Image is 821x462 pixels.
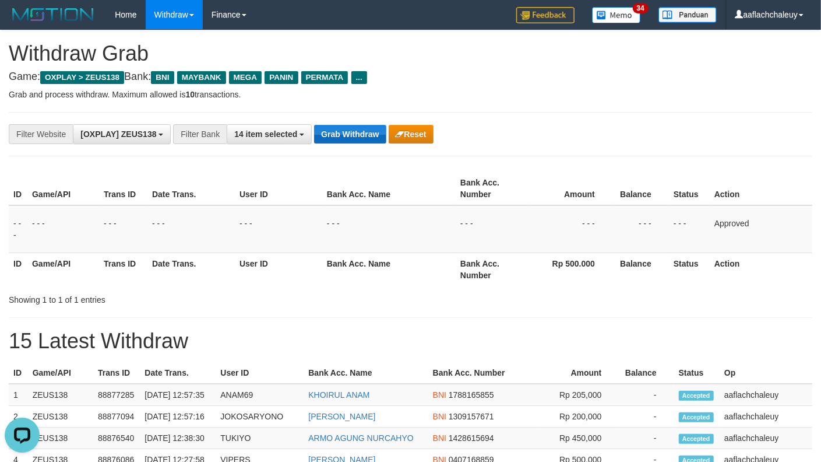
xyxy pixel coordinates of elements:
[9,362,28,384] th: ID
[304,362,428,384] th: Bank Acc. Name
[633,3,649,13] span: 34
[216,428,304,449] td: TUKIYO
[9,89,812,100] p: Grab and process withdraw. Maximum allowed is transactions.
[177,71,226,84] span: MAYBANK
[720,384,812,406] td: aaflachchaleuy
[9,253,27,286] th: ID
[540,362,619,384] th: Amount
[28,406,93,428] td: ZEUS138
[619,362,674,384] th: Balance
[527,205,612,253] td: - - -
[322,253,456,286] th: Bank Acc. Name
[720,406,812,428] td: aaflachchaleuy
[234,129,297,139] span: 14 item selected
[235,205,322,253] td: - - -
[147,253,235,286] th: Date Trans.
[540,384,619,406] td: Rp 205,000
[40,71,124,84] span: OXPLAY > ZEUS138
[9,172,27,205] th: ID
[428,362,540,384] th: Bank Acc. Number
[314,125,386,143] button: Grab Withdraw
[9,6,97,23] img: MOTION_logo.png
[540,406,619,428] td: Rp 200,000
[449,433,494,443] span: Copy 1428615694 to clipboard
[140,406,216,428] td: [DATE] 12:57:16
[527,253,612,286] th: Rp 500.000
[540,428,619,449] td: Rp 450,000
[619,384,674,406] td: -
[80,129,156,139] span: [OXPLAY] ZEUS138
[216,406,304,428] td: JOKOSARYONO
[9,330,812,353] h1: 15 Latest Withdraw
[449,390,494,400] span: Copy 1788165855 to clipboard
[140,384,216,406] td: [DATE] 12:57:35
[527,172,612,205] th: Amount
[456,172,527,205] th: Bank Acc. Number
[433,390,446,400] span: BNI
[720,362,812,384] th: Op
[27,205,99,253] td: - - -
[9,384,28,406] td: 1
[710,253,812,286] th: Action
[456,205,527,253] td: - - -
[28,384,93,406] td: ZEUS138
[99,172,147,205] th: Trans ID
[216,362,304,384] th: User ID
[151,71,174,84] span: BNI
[9,205,27,253] td: - - -
[93,428,140,449] td: 88876540
[720,428,812,449] td: aaflachchaleuy
[173,124,227,144] div: Filter Bank
[592,7,641,23] img: Button%20Memo.svg
[147,205,235,253] td: - - -
[308,433,413,443] a: ARMO AGUNG NURCAHYO
[235,253,322,286] th: User ID
[679,434,714,444] span: Accepted
[5,5,40,40] button: Open LiveChat chat widget
[433,433,446,443] span: BNI
[27,253,99,286] th: Game/API
[308,390,369,400] a: KHOIRUL ANAM
[227,124,312,144] button: 14 item selected
[229,71,262,84] span: MEGA
[612,205,669,253] td: - - -
[612,253,669,286] th: Balance
[456,253,527,286] th: Bank Acc. Number
[9,42,812,65] h1: Withdraw Grab
[658,7,717,23] img: panduan.png
[516,7,575,23] img: Feedback.jpg
[669,253,710,286] th: Status
[674,362,720,384] th: Status
[235,172,322,205] th: User ID
[669,172,710,205] th: Status
[265,71,298,84] span: PANIN
[679,412,714,422] span: Accepted
[73,124,171,144] button: [OXPLAY] ZEUS138
[322,205,456,253] td: - - -
[99,253,147,286] th: Trans ID
[147,172,235,205] th: Date Trans.
[9,289,333,306] div: Showing 1 to 1 of 1 entries
[28,362,93,384] th: Game/API
[619,406,674,428] td: -
[93,362,140,384] th: Trans ID
[308,412,375,421] a: [PERSON_NAME]
[322,172,456,205] th: Bank Acc. Name
[669,205,710,253] td: - - -
[9,71,812,83] h4: Game: Bank:
[9,406,28,428] td: 2
[301,71,348,84] span: PERMATA
[185,90,195,99] strong: 10
[433,412,446,421] span: BNI
[351,71,367,84] span: ...
[9,124,73,144] div: Filter Website
[99,205,147,253] td: - - -
[28,428,93,449] td: ZEUS138
[93,406,140,428] td: 88877094
[710,172,812,205] th: Action
[679,391,714,401] span: Accepted
[389,125,434,143] button: Reset
[449,412,494,421] span: Copy 1309157671 to clipboard
[619,428,674,449] td: -
[93,384,140,406] td: 88877285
